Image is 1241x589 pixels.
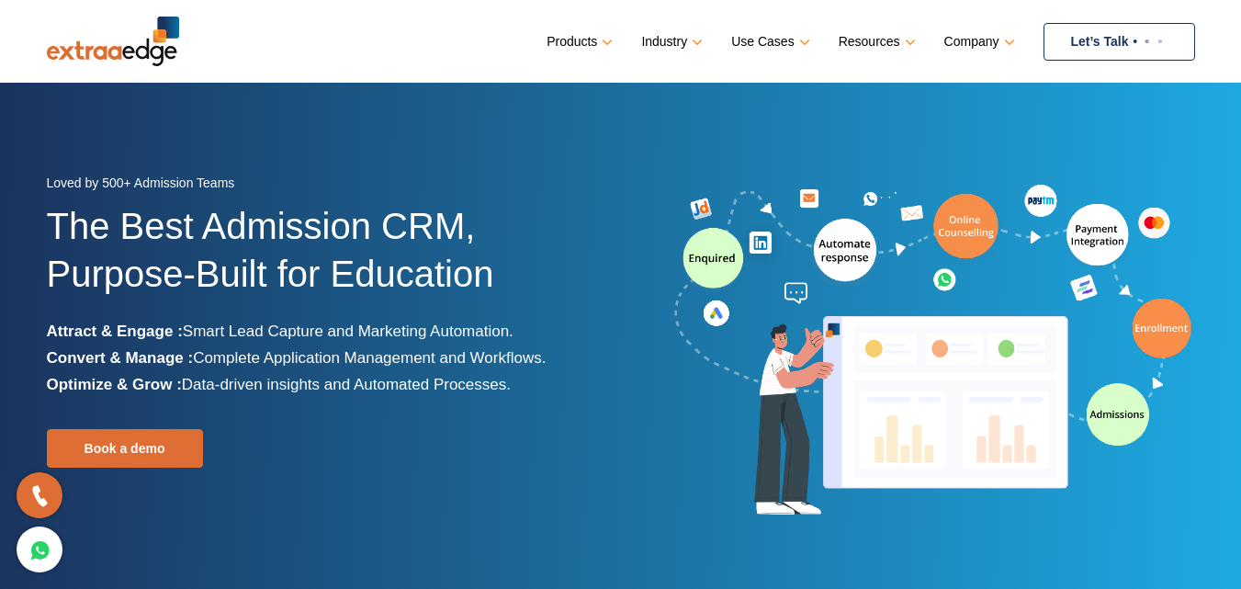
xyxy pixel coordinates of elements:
[47,376,182,393] b: Optimize & Grow :
[839,28,912,55] a: Resources
[47,170,607,202] div: Loved by 500+ Admission Teams
[641,28,699,55] a: Industry
[731,28,806,55] a: Use Cases
[182,376,511,393] span: Data-driven insights and Automated Processes.
[944,28,1011,55] a: Company
[47,349,194,367] b: Convert & Manage :
[47,202,607,318] h1: The Best Admission CRM, Purpose-Built for Education
[671,180,1195,523] img: admission-software-home-page-header
[47,429,203,468] a: Book a demo
[1044,23,1195,61] a: Let’s Talk
[47,323,183,340] b: Attract & Engage :
[183,323,513,340] span: Smart Lead Capture and Marketing Automation.
[193,349,546,367] span: Complete Application Management and Workflows.
[547,28,609,55] a: Products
